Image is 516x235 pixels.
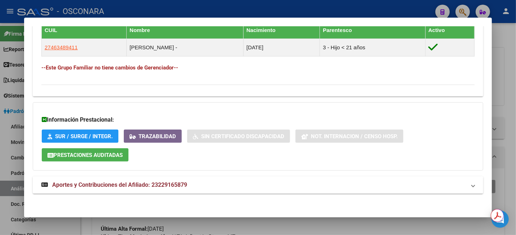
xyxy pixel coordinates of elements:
button: Sin Certificado Discapacidad [187,130,290,143]
td: [PERSON_NAME] - [127,39,244,57]
button: Trazabilidad [124,130,182,143]
span: Aportes y Contribuciones del Afiliado: 23229165879 [52,181,187,188]
span: Prestaciones Auditadas [54,152,123,158]
td: 3 - Hijo < 21 años [320,39,425,57]
mat-expansion-panel-header: Aportes y Contribuciones del Afiliado: 23229165879 [33,176,483,194]
span: 27463489411 [45,44,78,50]
th: Activo [425,22,475,39]
th: Nacimiento [243,22,320,39]
h3: Información Prestacional: [42,116,474,124]
th: Parentesco [320,22,425,39]
span: Trazabilidad [139,133,176,140]
button: SUR / SURGE / INTEGR. [42,130,118,143]
span: Not. Internacion / Censo Hosp. [311,133,398,140]
span: Sin Certificado Discapacidad [201,133,284,140]
button: Prestaciones Auditadas [42,148,128,162]
span: SUR / SURGE / INTEGR. [55,133,113,140]
td: [DATE] [243,39,320,57]
th: CUIL [42,22,127,39]
h4: --Este Grupo Familiar no tiene cambios de Gerenciador-- [41,64,475,72]
th: Nombre [127,22,244,39]
button: Not. Internacion / Censo Hosp. [295,130,403,143]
